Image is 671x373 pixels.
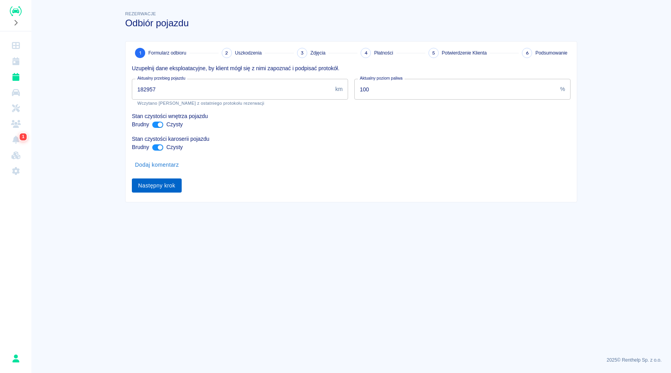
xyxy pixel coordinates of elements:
[442,49,487,56] span: Potwierdzenie Klienta
[139,49,141,57] span: 1
[3,100,28,116] a: Serwisy
[132,64,571,73] p: Uzupełnij dane eksploatacyjne, by klient mógł się z nimi zapoznać i podpisać protokół.
[148,49,186,56] span: Formularz odbioru
[310,49,325,56] span: Zdjęcia
[132,112,571,120] p: Stan czystości wnętrza pojazdu
[10,18,22,28] button: Rozwiń nawigację
[125,18,577,29] h3: Odbiór pojazdu
[374,49,393,56] span: Płatności
[432,49,435,57] span: 5
[137,75,185,81] label: Aktualny przebieg pojazdu
[132,120,149,129] p: Brudny
[3,132,28,147] a: Powiadomienia
[132,178,182,193] button: Następny krok
[365,49,368,57] span: 4
[335,85,343,93] p: km
[166,120,183,129] p: Czysty
[132,135,571,143] p: Stan czystości karoserii pojazdu
[7,350,24,367] button: Rafał Płaza
[3,69,28,85] a: Rezerwacje
[560,85,565,93] p: %
[535,49,567,56] span: Podsumowanie
[132,158,182,172] button: Dodaj komentarz
[125,11,156,16] span: Rezerwacje
[235,49,262,56] span: Uszkodzenia
[137,101,343,106] p: Wczytano [PERSON_NAME] z ostatniego protokołu rezerwacji
[301,49,304,57] span: 3
[10,6,22,16] img: Renthelp
[3,53,28,69] a: Kalendarz
[3,163,28,179] a: Ustawienia
[3,38,28,53] a: Dashboard
[3,85,28,100] a: Flota
[3,116,28,132] a: Klienci
[20,133,26,141] span: 1
[3,147,28,163] a: Widget WWW
[225,49,228,57] span: 2
[360,75,403,81] label: Aktualny poziom paliwa
[41,357,662,364] p: 2025 © Renthelp Sp. z o.o.
[166,143,183,151] p: Czysty
[526,49,529,57] span: 6
[132,143,149,151] p: Brudny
